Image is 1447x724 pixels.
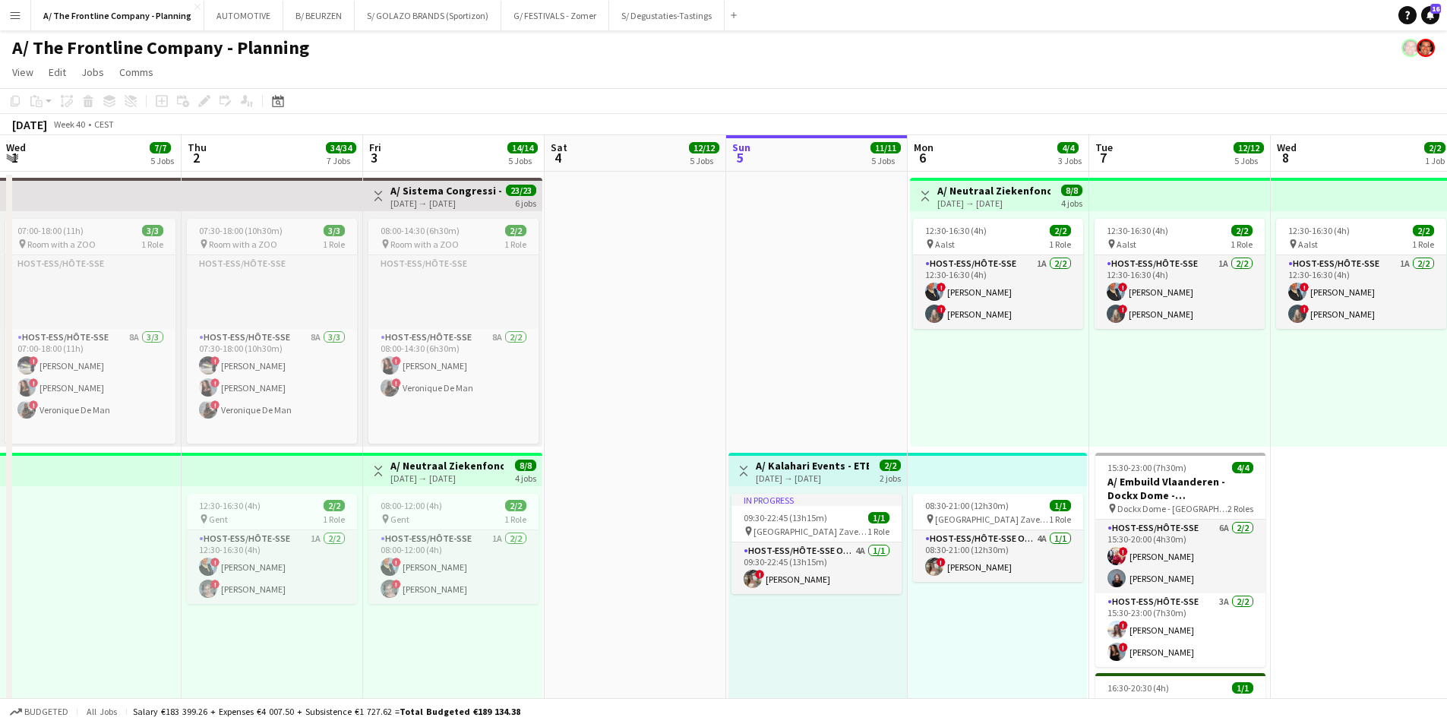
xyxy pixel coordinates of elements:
[1417,39,1435,57] app-user-avatar: Peter Desart
[150,155,174,166] div: 5 Jobs
[1095,141,1113,154] span: Tue
[187,219,357,444] div: 07:30-18:00 (10h30m)3/3 Room with a ZOO1 RoleHost-ess/Hôte-sseHost-ess/Hôte-sse8A3/307:30-18:00 (...
[368,530,539,604] app-card-role: Host-ess/Hôte-sse1A2/208:00-12:00 (4h)![PERSON_NAME]![PERSON_NAME]
[43,62,72,82] a: Edit
[1095,219,1265,329] app-job-card: 12:30-16:30 (4h)2/2 Aalst1 RoleHost-ess/Hôte-sse1A2/212:30-16:30 (4h)![PERSON_NAME]![PERSON_NAME]
[1057,142,1079,153] span: 4/4
[935,514,1049,525] span: [GEOGRAPHIC_DATA] Zaventem
[754,526,867,537] span: [GEOGRAPHIC_DATA] Zaventem
[210,558,220,567] span: !
[5,219,175,444] div: 07:00-18:00 (11h)3/3 Room with a ZOO1 RoleHost-ess/Hôte-sseHost-ess/Hôte-sse8A3/307:00-18:00 (11h...
[29,378,38,387] span: !
[1050,500,1071,511] span: 1/1
[1107,462,1186,473] span: 15:30-23:00 (7h30m)
[756,473,869,484] div: [DATE] → [DATE]
[515,471,536,484] div: 4 jobs
[84,706,120,717] span: All jobs
[925,225,987,236] span: 12:30-16:30 (4h)
[1234,155,1263,166] div: 5 Jobs
[1430,4,1441,14] span: 16
[187,494,357,604] app-job-card: 12:30-16:30 (4h)2/2 Gent1 RoleHost-ess/Hôte-sse1A2/212:30-16:30 (4h)![PERSON_NAME]![PERSON_NAME]
[515,196,536,209] div: 6 jobs
[6,62,39,82] a: View
[1300,283,1309,292] span: !
[31,1,204,30] button: A/ The Frontline Company - Planning
[1276,219,1446,329] app-job-card: 12:30-16:30 (4h)2/2 Aalst1 RoleHost-ess/Hôte-sse1A2/212:30-16:30 (4h)![PERSON_NAME]![PERSON_NAME]
[12,65,33,79] span: View
[1298,239,1318,250] span: Aalst
[871,155,900,166] div: 5 Jobs
[210,400,220,409] span: !
[1093,149,1113,166] span: 7
[911,149,934,166] span: 6
[209,239,277,250] span: Room with a ZOO
[1232,462,1253,473] span: 4/4
[1277,141,1297,154] span: Wed
[732,141,750,154] span: Sun
[1095,520,1265,593] app-card-role: Host-ess/Hôte-sse6A2/215:30-20:00 (4h30m)![PERSON_NAME][PERSON_NAME]
[390,473,504,484] div: [DATE] → [DATE]
[867,526,889,537] span: 1 Role
[937,184,1050,198] h3: A/ Neutraal Ziekenfonds Vlaanderen (NZVL) - [GEOGRAPHIC_DATA] - 06-09/10
[690,155,719,166] div: 5 Jobs
[880,471,901,484] div: 2 jobs
[935,239,955,250] span: Aalst
[1412,239,1434,250] span: 1 Role
[368,329,539,469] app-card-role: Host-ess/Hôte-sse8A2/208:00-14:30 (6h30m)![PERSON_NAME]!Veronique De Man
[185,149,207,166] span: 2
[1227,503,1253,514] span: 2 Roles
[1425,155,1445,166] div: 1 Job
[1232,682,1253,694] span: 1/1
[1119,643,1128,652] span: !
[744,512,827,523] span: 09:30-22:45 (13h15m)
[1119,547,1128,556] span: !
[204,1,283,30] button: AUTOMOTIVE
[1118,283,1127,292] span: !
[1095,475,1265,502] h3: A/ Embuild Vlaanderen - Dockx Dome - [GEOGRAPHIC_DATA]
[187,329,357,469] app-card-role: Host-ess/Hôte-sse8A3/307:30-18:00 (10h30m)![PERSON_NAME]![PERSON_NAME]!Veronique De Man
[1095,255,1265,329] app-card-role: Host-ess/Hôte-sse1A2/212:30-16:30 (4h)![PERSON_NAME]![PERSON_NAME]
[1117,503,1227,514] span: Dockx Dome - [GEOGRAPHIC_DATA]
[392,558,401,567] span: !
[1058,155,1082,166] div: 3 Jobs
[390,184,504,198] h3: A/ Sistema Congressi - Congres RADECS 2025 - [GEOGRAPHIC_DATA] (Room with a Zoo) - 28/09 tem 03/10
[505,225,526,236] span: 2/2
[323,514,345,525] span: 1 Role
[1095,453,1265,667] app-job-card: 15:30-23:00 (7h30m)4/4A/ Embuild Vlaanderen - Dockx Dome - [GEOGRAPHIC_DATA] Dockx Dome - [GEOGRA...
[755,570,764,579] span: !
[913,530,1083,582] app-card-role: Host-ess/Hôte-sse Onthaal-Accueill4A1/108:30-21:00 (12h30m)![PERSON_NAME]
[507,142,538,153] span: 14/14
[400,706,520,717] span: Total Budgeted €189 134.38
[1061,196,1082,209] div: 4 jobs
[937,198,1050,209] div: [DATE] → [DATE]
[1421,6,1439,24] a: 16
[1118,305,1127,314] span: !
[368,494,539,604] app-job-card: 08:00-12:00 (4h)2/2 Gent1 RoleHost-ess/Hôte-sse1A2/208:00-12:00 (4h)![PERSON_NAME]![PERSON_NAME]
[49,65,66,79] span: Edit
[1095,695,1265,722] h3: A/ Fosbury & Sons - Support bij Event van Astrazeneca
[283,1,355,30] button: B/ BEURZEN
[29,400,38,409] span: !
[324,225,345,236] span: 3/3
[94,119,114,130] div: CEST
[133,706,520,717] div: Salary €183 399.26 + Expenses €4 007.50 + Subsistence €1 727.62 =
[368,219,539,444] div: 08:00-14:30 (6h30m)2/2 Room with a ZOO1 RoleHost-ess/Hôte-sseHost-ess/Hôte-sse8A2/208:00-14:30 (6...
[75,62,110,82] a: Jobs
[5,255,175,329] app-card-role-placeholder: Host-ess/Hôte-sse
[731,494,902,594] div: In progress09:30-22:45 (13h15m)1/1 [GEOGRAPHIC_DATA] Zaventem1 RoleHost-ess/Hôte-sse Onthaal-Accu...
[689,142,719,153] span: 12/12
[368,255,539,329] app-card-role-placeholder: Host-ess/Hôte-sse
[210,580,220,589] span: !
[4,149,26,166] span: 1
[1424,142,1445,153] span: 2/2
[327,155,355,166] div: 7 Jobs
[870,142,901,153] span: 11/11
[81,65,104,79] span: Jobs
[119,65,153,79] span: Comms
[17,225,84,236] span: 07:00-18:00 (11h)
[504,239,526,250] span: 1 Role
[880,460,901,471] span: 2/2
[142,225,163,236] span: 3/3
[199,225,283,236] span: 07:30-18:00 (10h30m)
